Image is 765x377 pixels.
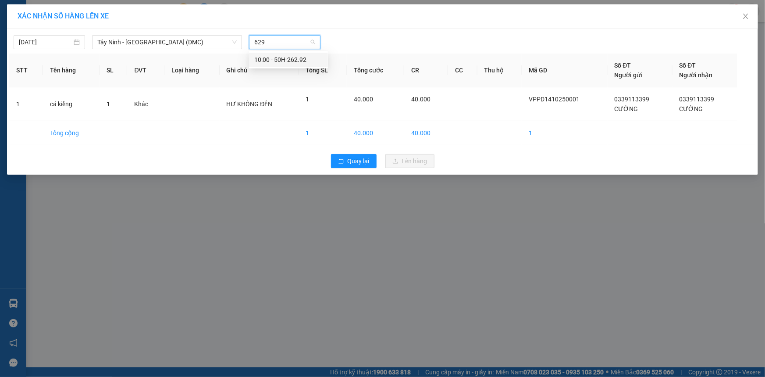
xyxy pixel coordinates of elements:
[227,101,273,108] span: HƯ KHÔNG ĐỀN
[615,96,650,103] span: 0339113399
[19,37,72,47] input: 14/10/2025
[385,154,434,168] button: uploadLên hàng
[164,54,219,87] th: Loại hàng
[615,62,631,69] span: Số ĐT
[331,154,377,168] button: rollbackQuay lại
[82,22,366,32] li: [STREET_ADDRESS][PERSON_NAME]. [GEOGRAPHIC_DATA], Tỉnh [GEOGRAPHIC_DATA]
[615,105,638,112] span: CƯỜNG
[348,156,370,166] span: Quay lại
[733,4,758,29] button: Close
[347,121,404,145] td: 40.000
[107,101,110,108] span: 1
[299,121,347,145] td: 1
[11,64,131,93] b: GỬI : PV [GEOGRAPHIC_DATA]
[680,96,715,103] span: 0339113399
[404,54,448,87] th: CR
[306,96,310,103] span: 1
[127,87,164,121] td: Khác
[347,54,404,87] th: Tổng cước
[9,54,43,87] th: STT
[18,12,109,20] span: XÁC NHẬN SỐ HÀNG LÊN XE
[477,54,522,87] th: Thu hộ
[232,39,237,45] span: down
[522,121,608,145] td: 1
[680,62,696,69] span: Số ĐT
[97,36,237,49] span: Tây Ninh - Sài Gòn (DMC)
[299,54,347,87] th: Tổng SL
[338,158,344,165] span: rollback
[100,54,127,87] th: SL
[354,96,373,103] span: 40.000
[220,54,299,87] th: Ghi chú
[411,96,431,103] span: 40.000
[680,72,713,79] span: Người nhận
[43,87,100,121] td: cá kiểng
[742,13,749,20] span: close
[448,54,477,87] th: CC
[9,87,43,121] td: 1
[43,54,100,87] th: Tên hàng
[615,72,643,79] span: Người gửi
[11,11,55,55] img: logo.jpg
[529,96,580,103] span: VPPD1410250001
[82,32,366,43] li: Hotline: 1900 8153
[680,105,703,112] span: CƯỜNG
[404,121,448,145] td: 40.000
[43,121,100,145] td: Tổng cộng
[254,55,323,65] div: 10:00 - 50H-262.92
[522,54,608,87] th: Mã GD
[127,54,164,87] th: ĐVT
